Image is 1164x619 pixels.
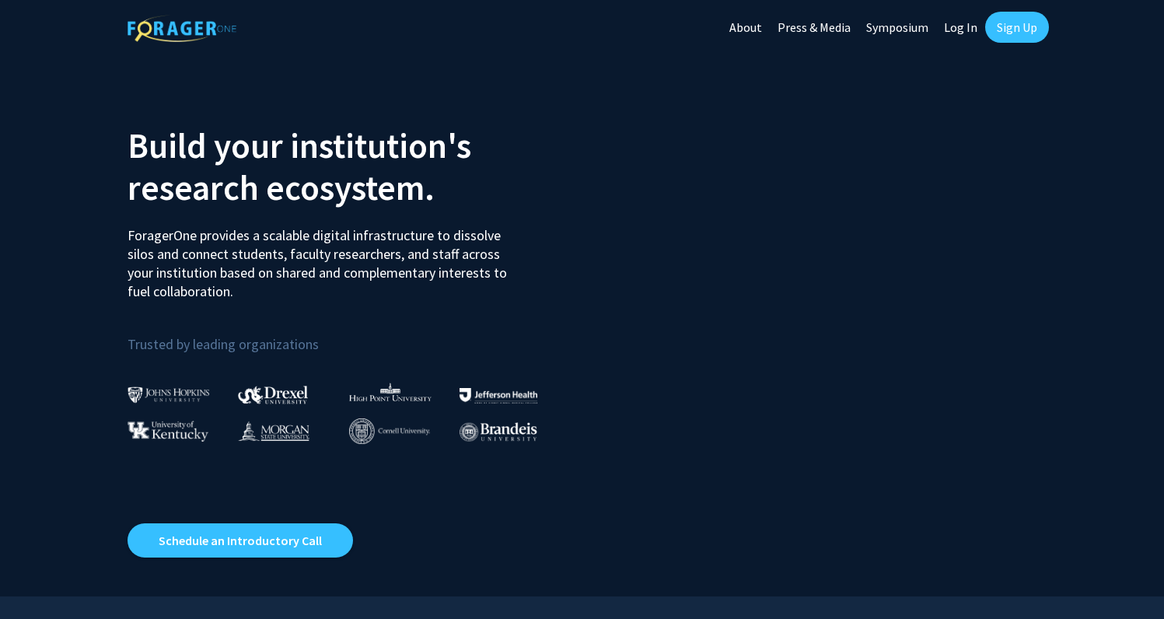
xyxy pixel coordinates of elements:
[349,383,432,401] img: High Point University
[238,386,308,404] img: Drexel University
[128,313,571,356] p: Trusted by leading organizations
[128,421,208,442] img: University of Kentucky
[128,124,571,208] h2: Build your institution's research ecosystem.
[985,12,1049,43] a: Sign Up
[128,523,353,558] a: Opens in a new tab
[349,418,430,444] img: Cornell University
[238,421,309,441] img: Morgan State University
[128,386,210,403] img: Johns Hopkins University
[460,422,537,442] img: Brandeis University
[128,215,518,301] p: ForagerOne provides a scalable digital infrastructure to dissolve silos and connect students, fac...
[460,388,537,403] img: Thomas Jefferson University
[128,15,236,42] img: ForagerOne Logo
